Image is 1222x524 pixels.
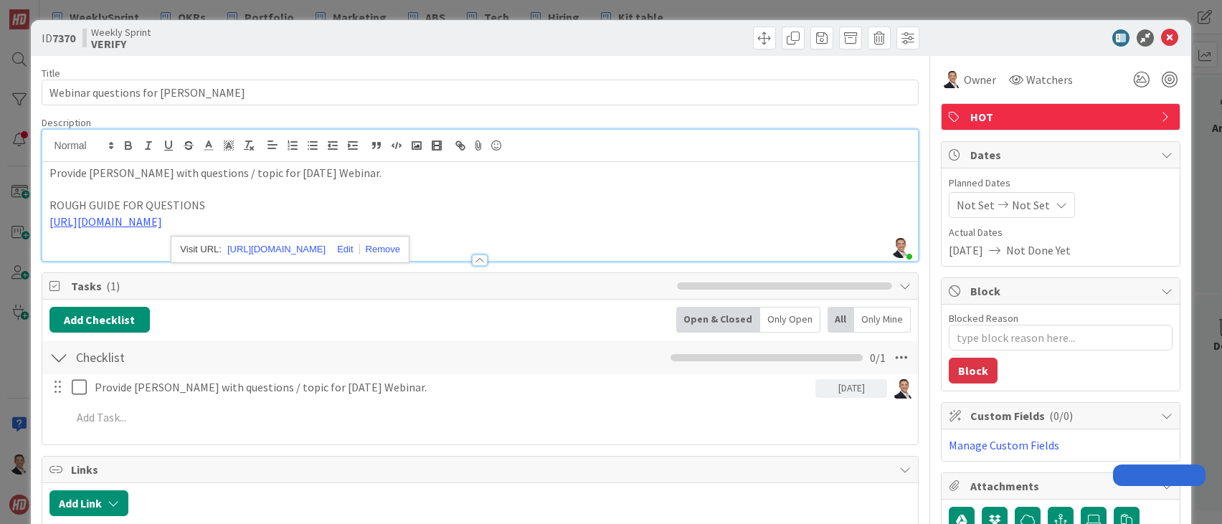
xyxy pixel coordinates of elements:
[52,31,75,45] b: 7370
[91,38,151,49] b: VERIFY
[95,379,810,396] p: Provide [PERSON_NAME] with questions / topic for [DATE] Webinar.
[949,225,1173,240] span: Actual Dates
[1049,409,1073,423] span: ( 0/0 )
[676,307,760,333] div: Open & Closed
[970,407,1154,424] span: Custom Fields
[42,116,91,129] span: Description
[949,312,1018,325] label: Blocked Reason
[949,358,998,384] button: Block
[71,345,394,371] input: Add Checklist...
[49,214,162,229] a: [URL][DOMAIN_NAME]
[1012,196,1050,214] span: Not Set
[71,277,671,295] span: Tasks
[957,196,995,214] span: Not Set
[49,490,128,516] button: Add Link
[42,67,60,80] label: Title
[970,477,1154,495] span: Attachments
[970,282,1154,300] span: Block
[49,197,911,214] p: ROUGH GUIDE FOR QUESTIONS
[944,71,961,88] img: SL
[870,349,886,366] span: 0 / 1
[949,242,983,259] span: [DATE]
[891,238,911,258] img: UCWZD98YtWJuY0ewth2JkLzM7ZIabXpM.png
[828,307,854,333] div: All
[815,379,887,398] div: [DATE]
[760,307,820,333] div: Only Open
[227,240,326,259] a: [URL][DOMAIN_NAME]
[106,279,120,293] span: ( 1 )
[91,27,151,38] span: Weekly Sprint
[949,176,1173,191] span: Planned Dates
[49,165,911,181] p: Provide [PERSON_NAME] with questions / topic for [DATE] Webinar.
[949,438,1059,452] a: Manage Custom Fields
[42,80,919,105] input: type card name here...
[964,71,996,88] span: Owner
[1026,71,1073,88] span: Watchers
[49,307,150,333] button: Add Checklist
[42,29,75,47] span: ID
[1006,242,1071,259] span: Not Done Yet
[894,379,914,399] img: SL
[71,461,893,478] span: Links
[854,307,911,333] div: Only Mine
[970,108,1154,125] span: HOT
[970,146,1154,163] span: Dates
